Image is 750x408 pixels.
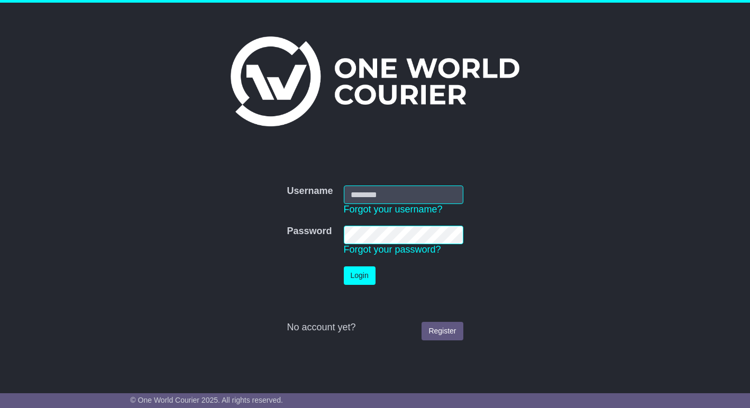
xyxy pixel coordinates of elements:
label: Username [287,186,333,197]
a: Forgot your username? [344,204,443,215]
a: Register [422,322,463,340]
label: Password [287,226,332,237]
button: Login [344,266,376,285]
img: One World [231,36,519,126]
span: © One World Courier 2025. All rights reserved. [130,396,283,404]
div: No account yet? [287,322,463,333]
a: Forgot your password? [344,244,441,255]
